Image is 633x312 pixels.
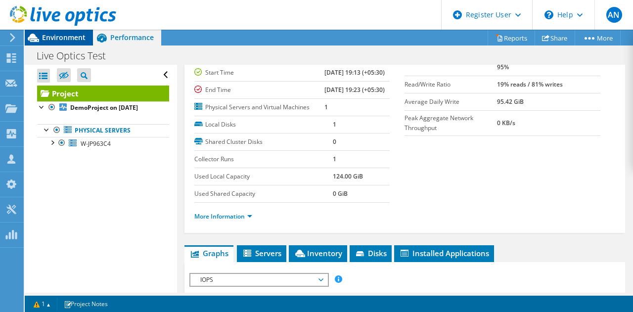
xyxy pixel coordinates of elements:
a: W-JP963C4 [37,137,169,150]
a: DemoProject on [DATE] [37,101,169,114]
b: 1 [333,155,336,163]
b: 95.42 GiB [497,97,524,106]
span: Inventory [294,248,342,258]
a: Physical Servers [37,124,169,137]
b: 0 GiB [333,189,348,198]
label: End Time [194,85,324,95]
span: Environment [42,33,86,42]
label: Average Daily Write [405,97,497,107]
span: Disks [355,248,387,258]
a: More Information [194,212,252,221]
a: Reports [488,30,535,45]
h1: Live Optics Test [32,50,121,61]
span: Servers [242,248,281,258]
label: Used Shared Capacity [194,189,333,199]
b: [DATE] 19:23 (+05:30) [324,86,385,94]
b: 0 [333,137,336,146]
b: 124.00 GiB [333,172,363,180]
b: 0 KB/s [497,119,515,127]
text: Write IOPS [516,292,544,299]
b: DemoProject on [DATE] [70,103,138,112]
label: Read/Write Ratio [405,80,497,89]
svg: \n [544,10,553,19]
a: Project [37,86,169,101]
span: Graphs [189,248,228,258]
span: IOPS [195,274,322,286]
span: Performance [110,33,154,42]
label: Physical Servers and Virtual Machines [194,102,324,112]
label: Start Time [194,68,324,78]
span: Installed Applications [399,248,489,258]
span: W-JP963C4 [81,139,111,148]
label: Local Disks [194,120,333,130]
a: More [575,30,621,45]
a: Project Notes [57,298,115,310]
b: 105 at [GEOGRAPHIC_DATA], 100 at 95% [497,51,598,71]
text: Read IOPS [564,292,590,299]
label: Used Local Capacity [194,172,333,181]
span: AN [606,7,622,23]
b: [DATE] 19:13 (+05:30) [324,68,385,77]
label: Peak Aggregate Network Throughput [405,113,497,133]
b: 19% reads / 81% writes [497,80,563,89]
label: Collector Runs [194,154,333,164]
label: Shared Cluster Disks [194,137,333,147]
b: 1 [324,103,328,111]
a: Share [535,30,575,45]
a: 1 [27,298,57,310]
b: 1 [333,120,336,129]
